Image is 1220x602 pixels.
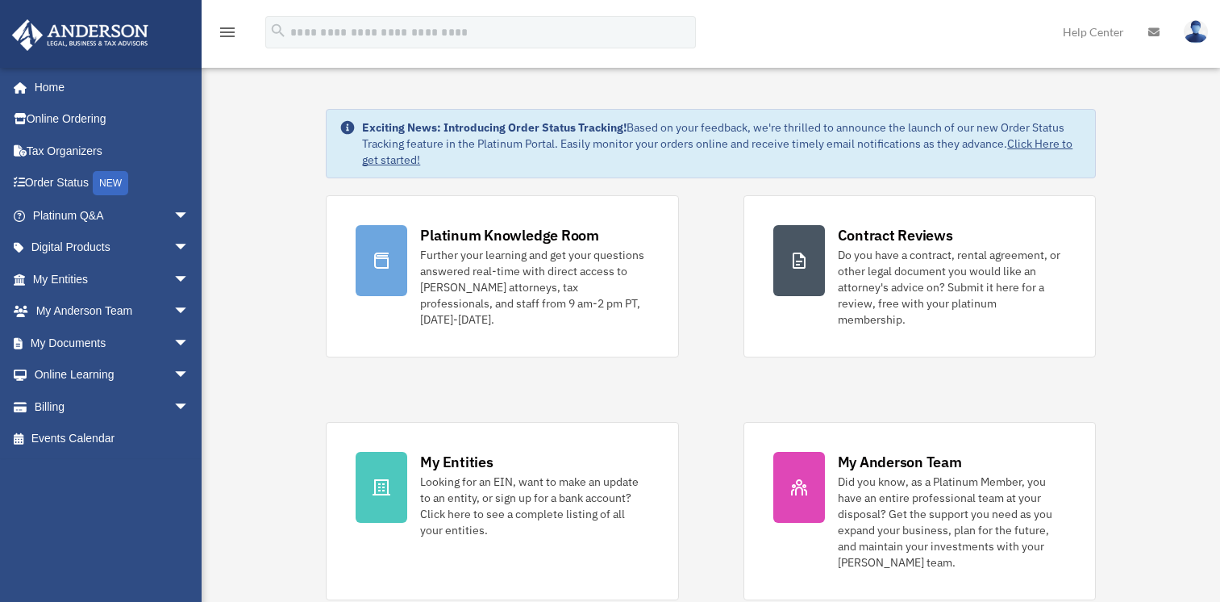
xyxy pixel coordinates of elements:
[362,120,627,135] strong: Exciting News: Introducing Order Status Tracking!
[11,167,214,200] a: Order StatusNEW
[420,247,648,328] div: Further your learning and get your questions answered real-time with direct access to [PERSON_NAM...
[173,327,206,360] span: arrow_drop_down
[11,199,214,232] a: Platinum Q&Aarrow_drop_down
[173,391,206,424] span: arrow_drop_down
[11,232,214,264] a: Digital Productsarrow_drop_down
[420,474,648,538] div: Looking for an EIN, want to make an update to an entity, or sign up for a bank account? Click her...
[173,199,206,232] span: arrow_drop_down
[838,452,962,472] div: My Anderson Team
[11,103,214,136] a: Online Ordering
[173,359,206,392] span: arrow_drop_down
[11,263,214,295] a: My Entitiesarrow_drop_down
[1184,20,1208,44] img: User Pic
[420,225,599,245] div: Platinum Knowledge Room
[420,452,493,472] div: My Entities
[11,295,214,328] a: My Anderson Teamarrow_drop_down
[218,28,237,42] a: menu
[838,474,1066,571] div: Did you know, as a Platinum Member, you have an entire professional team at your disposal? Get th...
[11,359,214,391] a: Online Learningarrow_drop_down
[218,23,237,42] i: menu
[838,247,1066,328] div: Do you have a contract, rental agreement, or other legal document you would like an attorney's ad...
[173,295,206,328] span: arrow_drop_down
[326,422,678,600] a: My Entities Looking for an EIN, want to make an update to an entity, or sign up for a bank accoun...
[362,136,1072,167] a: Click Here to get started!
[326,195,678,357] a: Platinum Knowledge Room Further your learning and get your questions answered real-time with dire...
[838,225,953,245] div: Contract Reviews
[362,119,1081,168] div: Based on your feedback, we're thrilled to announce the launch of our new Order Status Tracking fe...
[269,22,287,40] i: search
[743,422,1096,600] a: My Anderson Team Did you know, as a Platinum Member, you have an entire professional team at your...
[173,232,206,265] span: arrow_drop_down
[173,263,206,296] span: arrow_drop_down
[11,71,206,103] a: Home
[11,135,214,167] a: Tax Organizers
[11,391,214,423] a: Billingarrow_drop_down
[7,19,153,51] img: Anderson Advisors Platinum Portal
[743,195,1096,357] a: Contract Reviews Do you have a contract, rental agreement, or other legal document you would like...
[93,171,128,195] div: NEW
[11,423,214,455] a: Events Calendar
[11,327,214,359] a: My Documentsarrow_drop_down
